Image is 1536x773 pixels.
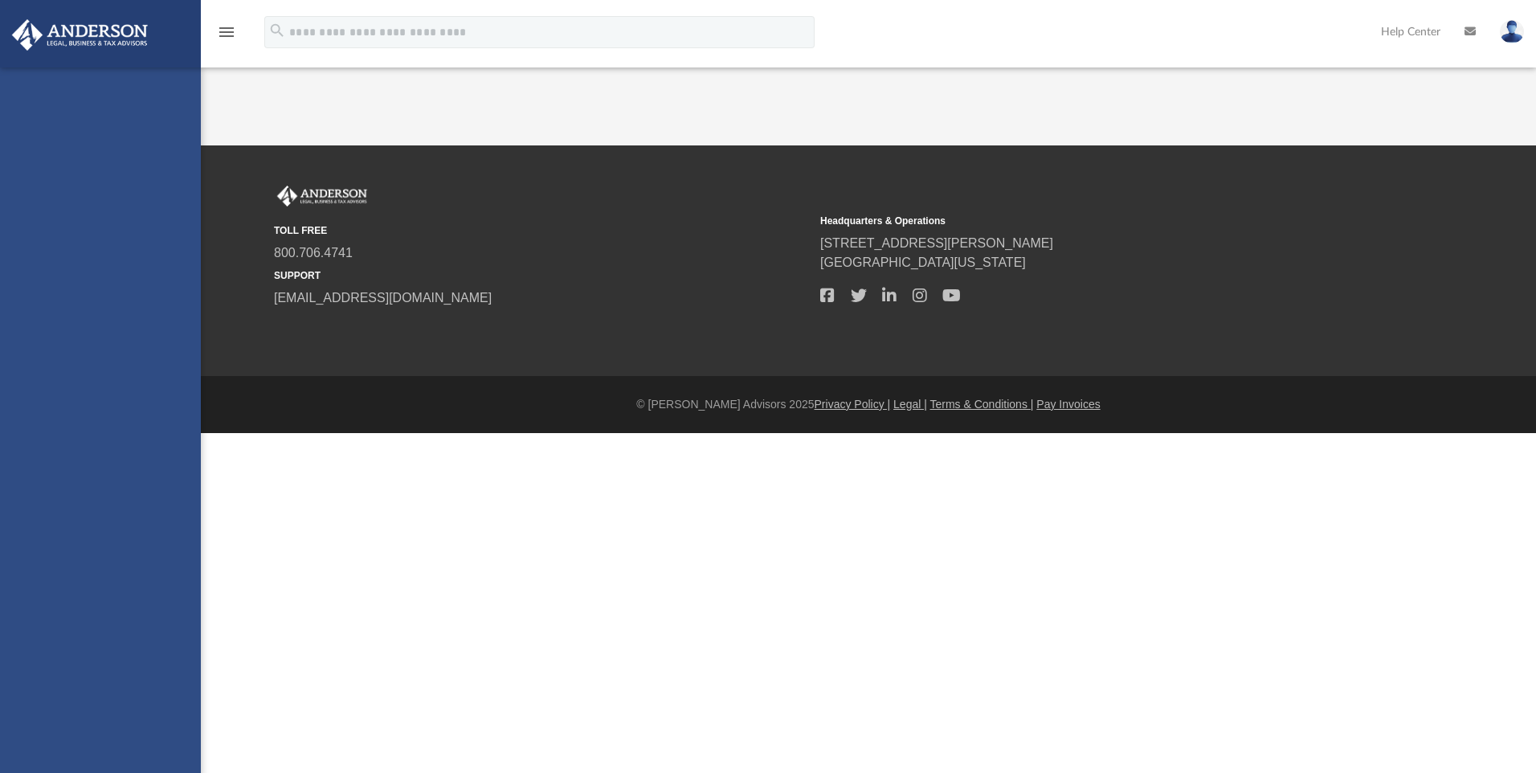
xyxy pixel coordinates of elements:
small: TOLL FREE [274,223,809,238]
img: Anderson Advisors Platinum Portal [274,186,370,207]
img: User Pic [1500,20,1524,43]
small: SUPPORT [274,268,809,283]
div: © [PERSON_NAME] Advisors 2025 [201,396,1536,413]
a: Legal | [893,398,927,411]
small: Headquarters & Operations [820,214,1355,228]
i: search [268,22,286,39]
a: 800.706.4741 [274,246,353,260]
a: menu [217,31,236,42]
a: Terms & Conditions | [930,398,1034,411]
a: Privacy Policy | [815,398,891,411]
a: Pay Invoices [1036,398,1100,411]
a: [EMAIL_ADDRESS][DOMAIN_NAME] [274,291,492,305]
i: menu [217,22,236,42]
img: Anderson Advisors Platinum Portal [7,19,153,51]
a: [GEOGRAPHIC_DATA][US_STATE] [820,256,1026,269]
a: [STREET_ADDRESS][PERSON_NAME] [820,236,1053,250]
